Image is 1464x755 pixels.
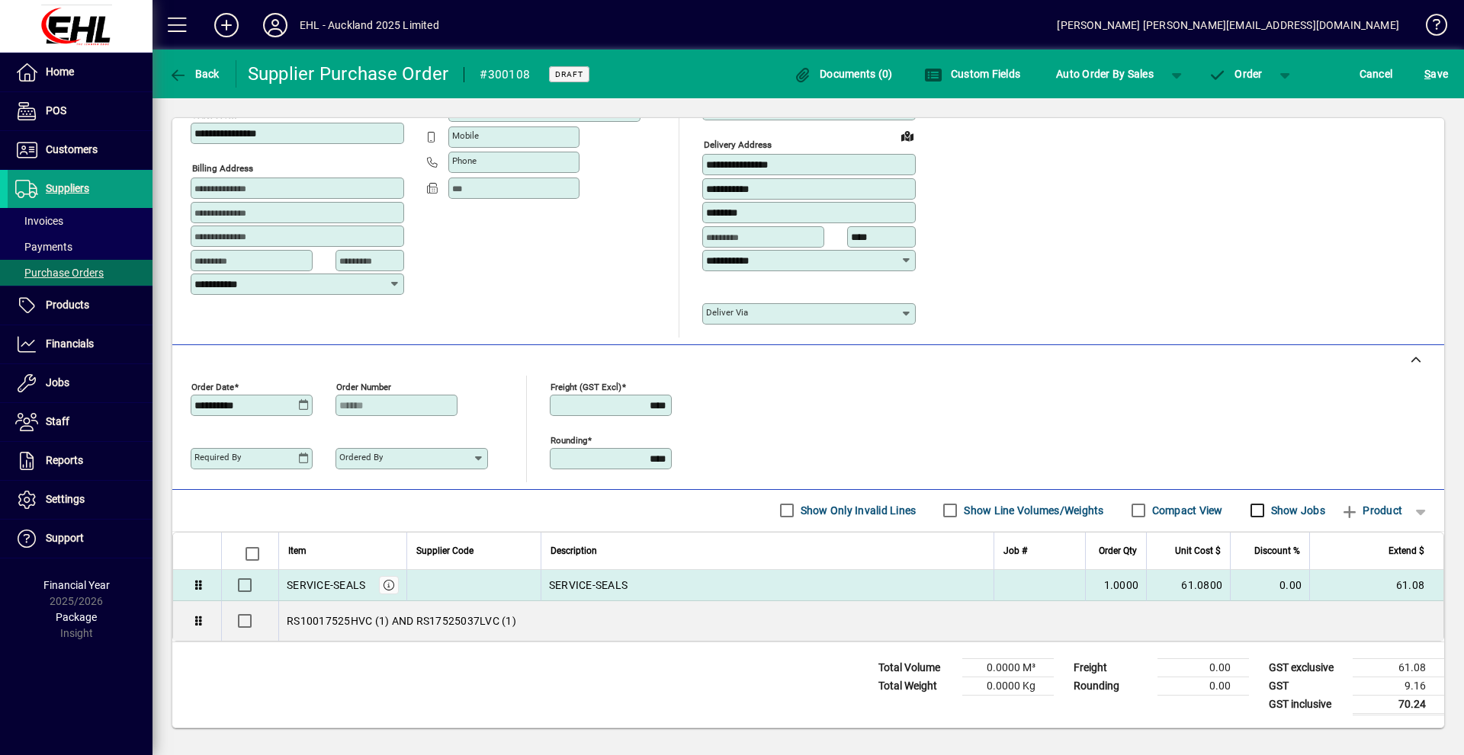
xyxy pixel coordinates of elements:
span: Product [1340,498,1402,523]
app-page-header-button: Back [152,60,236,88]
span: Staff [46,415,69,427]
div: Supplier Purchase Order [248,62,449,86]
td: GST inclusive [1261,695,1353,714]
div: EHL - Auckland 2025 Limited [300,13,439,37]
span: Back [169,68,220,80]
button: Auto Order By Sales [1048,60,1161,88]
td: 0.0000 Kg [962,677,1054,695]
div: SERVICE-SEALS [287,577,365,593]
span: Purchase Orders [15,267,104,279]
span: Description [551,542,597,559]
mat-label: Order date [191,381,234,392]
div: [PERSON_NAME] [PERSON_NAME][EMAIL_ADDRESS][DOMAIN_NAME] [1057,13,1399,37]
a: Payments [8,234,152,260]
a: Settings [8,481,152,519]
mat-label: Rounding [551,434,587,445]
span: Order Qty [1099,542,1137,559]
label: Compact View [1149,503,1223,518]
span: Job # [1003,542,1027,559]
button: Back [165,60,223,88]
a: Products [8,286,152,325]
td: 1.0000 [1085,570,1146,601]
a: POS [8,92,152,130]
span: Jobs [46,376,69,389]
span: Package [56,611,97,623]
a: Knowledge Base [1414,3,1445,53]
span: Suppliers [46,182,89,194]
span: Draft [555,69,583,79]
button: Product [1333,497,1410,524]
span: Home [46,66,74,78]
td: 0.00 [1157,677,1249,695]
a: Financials [8,325,152,363]
a: Support [8,520,152,558]
td: Freight [1066,658,1157,677]
label: Show Line Volumes/Weights [961,503,1103,518]
span: Extend $ [1389,542,1424,559]
mat-label: Mobile [452,130,479,141]
td: 61.08 [1309,570,1443,601]
td: 61.08 [1353,658,1444,677]
span: SERVICE-SEALS [549,577,628,593]
span: Discount % [1254,542,1300,559]
button: Custom Fields [920,60,1024,88]
td: 0.00 [1230,570,1309,601]
button: Documents (0) [790,60,897,88]
a: View on map [895,123,920,148]
a: Reports [8,442,152,480]
td: GST exclusive [1261,658,1353,677]
span: Supplier Code [416,542,474,559]
span: Invoices [15,215,63,227]
span: POS [46,104,66,117]
td: 70.24 [1353,695,1444,714]
span: ave [1424,62,1448,86]
label: Show Jobs [1268,503,1325,518]
mat-label: Required by [194,452,241,462]
a: Customers [8,131,152,169]
span: Unit Cost $ [1175,542,1221,559]
span: Documents (0) [794,68,893,80]
span: Customers [46,143,98,155]
button: Add [202,11,251,39]
button: Profile [251,11,300,39]
td: 0.00 [1157,658,1249,677]
span: S [1424,68,1430,80]
mat-label: Ordered by [339,452,383,462]
span: Item [288,542,307,559]
label: Show Only Invalid Lines [798,503,917,518]
span: Order [1209,68,1263,80]
mat-label: Freight (GST excl) [551,381,621,392]
button: Save [1421,60,1452,88]
span: Payments [15,241,72,253]
button: Cancel [1356,60,1397,88]
span: Support [46,532,84,544]
a: Purchase Orders [8,260,152,286]
span: Financial Year [43,579,110,591]
a: Staff [8,403,152,441]
td: Total Weight [871,677,962,695]
div: #300108 [480,62,530,87]
td: 9.16 [1353,677,1444,695]
a: Invoices [8,208,152,234]
mat-label: Phone [452,155,477,166]
mat-label: Deliver via [706,307,748,318]
span: Reports [46,454,83,466]
td: GST [1261,677,1353,695]
td: 0.0000 M³ [962,658,1054,677]
td: Total Volume [871,658,962,677]
span: Custom Fields [924,68,1020,80]
span: Auto Order By Sales [1056,62,1154,86]
span: Financials [46,338,94,350]
div: RS10017525HVC (1) AND RS17525037LVC (1) [279,601,1443,641]
td: 61.0800 [1146,570,1230,601]
span: Settings [46,493,85,505]
mat-label: Order number [336,381,391,392]
button: Order [1201,60,1270,88]
td: Rounding [1066,677,1157,695]
a: Home [8,53,152,91]
a: Jobs [8,364,152,402]
span: Products [46,299,89,311]
span: Cancel [1360,62,1393,86]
